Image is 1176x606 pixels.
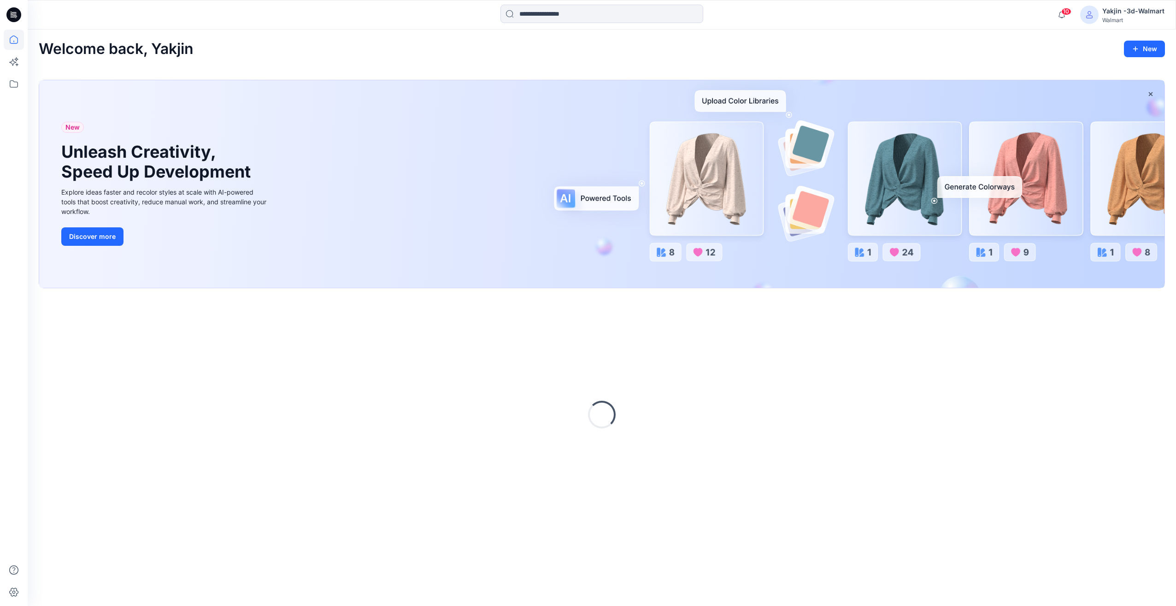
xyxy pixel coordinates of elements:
[1061,8,1071,15] span: 10
[61,142,255,182] h1: Unleash Creativity, Speed Up Development
[61,187,269,216] div: Explore ideas faster and recolor styles at scale with AI-powered tools that boost creativity, red...
[61,227,269,246] a: Discover more
[1102,6,1164,17] div: Yakjin -3d-Walmart
[1102,17,1164,24] div: Walmart
[39,41,194,58] h2: Welcome back, Yakjin
[1124,41,1165,57] button: New
[1086,11,1093,18] svg: avatar
[61,227,123,246] button: Discover more
[65,122,80,133] span: New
